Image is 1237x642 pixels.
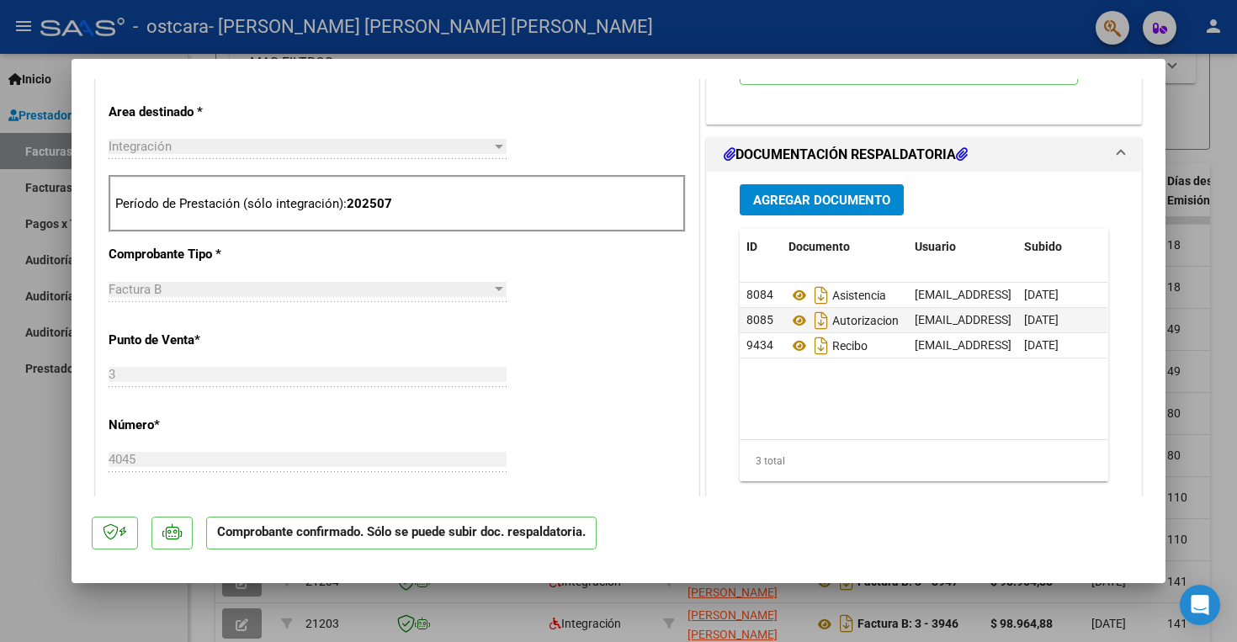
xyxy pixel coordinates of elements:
p: Area destinado * [109,103,282,122]
datatable-header-cell: ID [740,229,782,265]
span: Subido [1024,240,1062,253]
datatable-header-cell: Documento [782,229,908,265]
datatable-header-cell: Acción [1102,229,1186,265]
datatable-header-cell: Usuario [908,229,1017,265]
strong: 202507 [347,196,392,211]
span: Documento [788,240,850,253]
i: Descargar documento [810,307,832,334]
p: Número [109,416,282,435]
span: Integración [109,139,172,154]
i: Descargar documento [810,282,832,309]
h1: DOCUMENTACIÓN RESPALDATORIA [724,145,968,165]
span: Asistencia [788,289,886,302]
button: Agregar Documento [740,184,904,215]
mat-expansion-panel-header: DOCUMENTACIÓN RESPALDATORIA [707,138,1141,172]
p: Punto de Venta [109,331,282,350]
span: 8084 [746,288,773,301]
span: Autorizacion [788,314,899,327]
div: Open Intercom Messenger [1180,585,1220,625]
div: 3 total [740,440,1108,482]
span: [DATE] [1024,288,1059,301]
span: ID [746,240,757,253]
span: [DATE] [1024,338,1059,352]
p: Comprobante Tipo * [109,245,282,264]
span: Usuario [915,240,956,253]
span: [DATE] [1024,313,1059,326]
span: Factura B [109,282,162,297]
p: Período de Prestación (sólo integración): [115,194,679,214]
span: 9434 [746,338,773,352]
span: Agregar Documento [753,193,890,208]
div: DOCUMENTACIÓN RESPALDATORIA [707,172,1141,521]
p: Comprobante confirmado. Sólo se puede subir doc. respaldatoria. [206,517,597,549]
datatable-header-cell: Subido [1017,229,1102,265]
span: 8085 [746,313,773,326]
span: Recibo [788,339,868,353]
i: Descargar documento [810,332,832,359]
